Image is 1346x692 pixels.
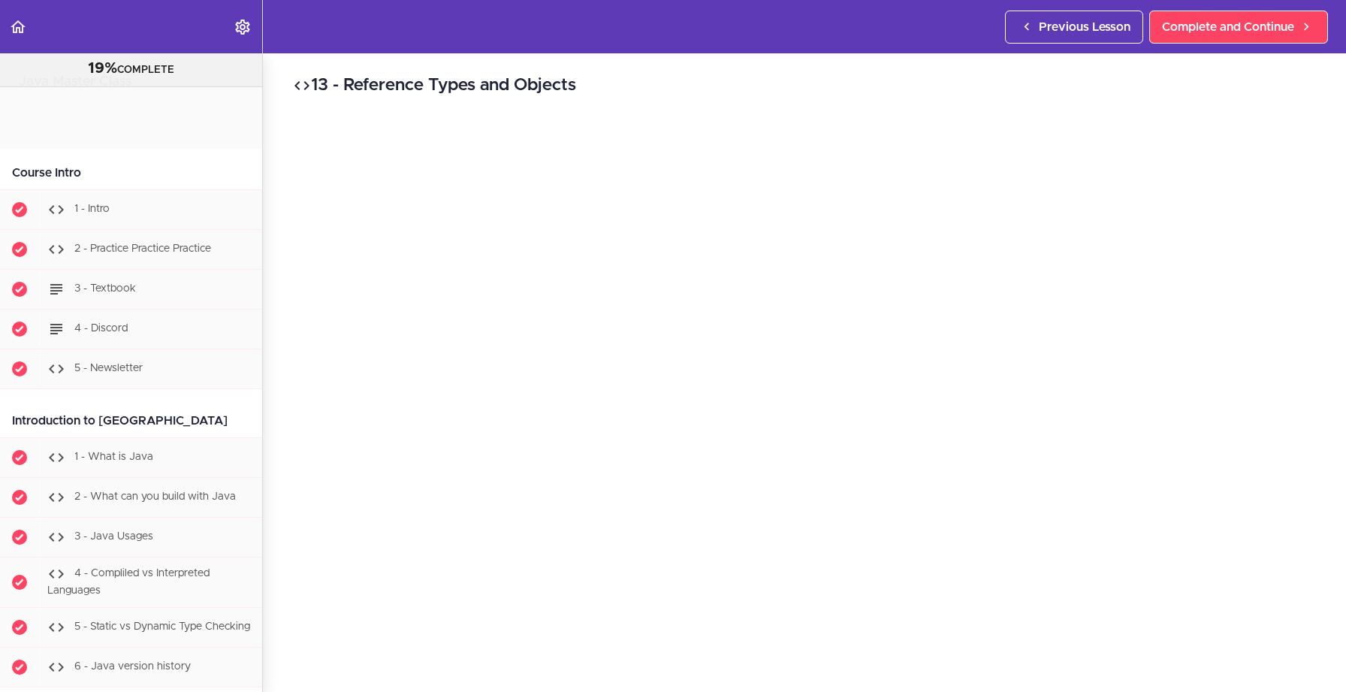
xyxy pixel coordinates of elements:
[1039,18,1130,36] span: Previous Lesson
[1149,11,1328,44] a: Complete and Continue
[1005,11,1143,44] a: Previous Lesson
[9,18,27,36] svg: Back to course curriculum
[74,661,191,672] span: 6 - Java version history
[74,621,250,632] span: 5 - Static vs Dynamic Type Checking
[88,61,117,76] span: 19%
[74,283,136,294] span: 3 - Textbook
[74,531,153,542] span: 3 - Java Usages
[47,568,210,596] span: 4 - Compliled vs Interpreted Languages
[293,73,1316,98] h2: 13 - Reference Types and Objects
[74,323,128,334] span: 4 - Discord
[74,204,110,214] span: 1 - Intro
[74,452,153,462] span: 1 - What is Java
[1162,18,1294,36] span: Complete and Continue
[74,363,143,373] span: 5 - Newsletter
[234,18,252,36] svg: Settings Menu
[74,243,211,254] span: 2 - Practice Practice Practice
[19,59,243,79] div: COMPLETE
[74,491,236,502] span: 2 - What can you build with Java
